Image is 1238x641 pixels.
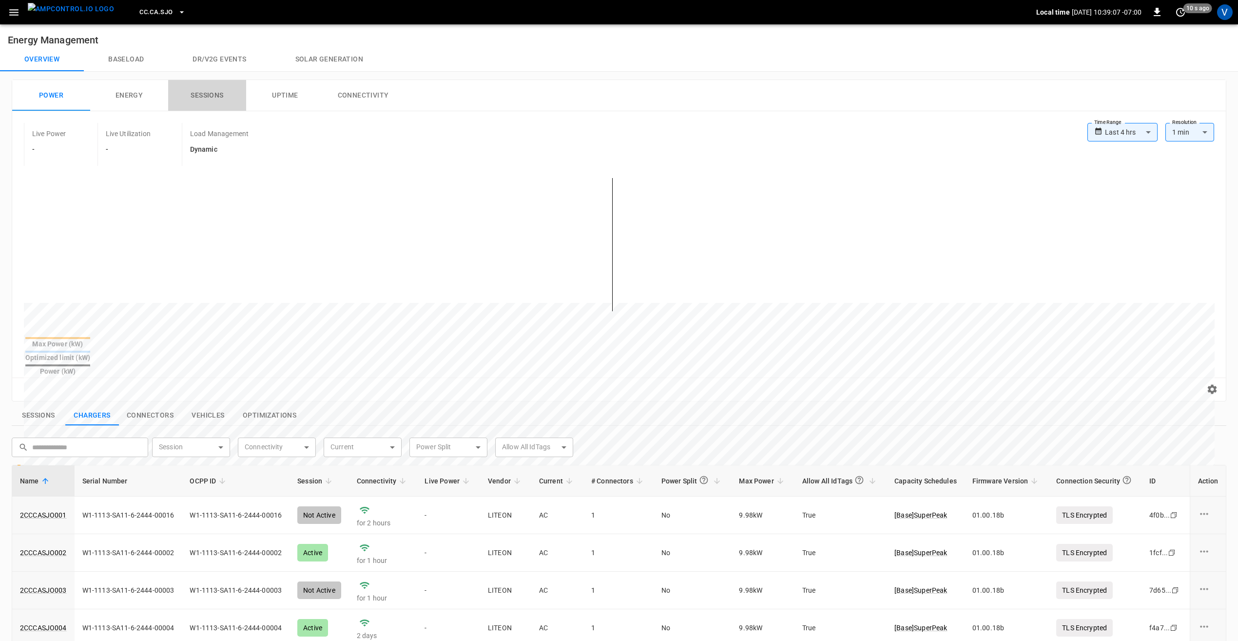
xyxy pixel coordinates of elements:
label: Resolution [1172,119,1197,126]
a: [Base]SuperPeak [894,623,957,633]
p: [DATE] 10:39:07 -07:00 [1072,7,1141,17]
button: CC.CA.SJO [135,3,189,22]
span: Max Power [739,475,786,487]
p: TLS Encrypted [1056,619,1113,637]
button: show latest connectors [119,405,181,426]
span: Connectivity [357,475,409,487]
div: f4a7 ... [1149,623,1170,633]
img: ampcontrol.io logo [28,3,114,15]
span: Vendor [488,475,523,487]
div: Active [297,619,328,637]
p: Load Management [190,129,249,139]
button: show latest charge points [65,405,119,426]
span: Session [297,475,335,487]
a: 2CCCASJO002 [20,548,67,558]
h6: Dynamic [190,144,249,155]
button: Dr/V2G events [168,48,271,71]
th: Serial Number [75,465,182,497]
p: 2 days [357,631,409,641]
span: Allow All IdTags [802,471,879,490]
div: charge point options [1198,508,1218,522]
span: CC.CA.SJO [139,7,173,18]
th: Capacity Schedules [887,465,965,497]
th: ID [1141,465,1192,497]
h6: - [32,144,66,155]
button: Solar generation [271,48,387,71]
div: copy [1169,622,1179,633]
p: Live Power [32,129,66,139]
button: Power [12,80,90,111]
span: # Connectors [591,475,646,487]
button: Sessions [168,80,246,111]
div: Last 4 hrs [1105,123,1158,141]
a: 2CCCASJO004 [20,623,67,633]
span: Name [20,475,52,487]
button: Connectivity [324,80,402,111]
span: Firmware Version [972,475,1041,487]
button: Uptime [246,80,324,111]
p: [ Base ] SuperPeak [894,623,957,633]
span: 10 s ago [1183,3,1212,13]
button: show latest vehicles [181,405,235,426]
a: 2CCCASJO003 [20,585,67,595]
button: show latest sessions [12,405,65,426]
div: profile-icon [1217,4,1233,20]
p: Live Utilization [106,129,151,139]
button: Baseload [84,48,168,71]
th: Action [1189,465,1226,497]
a: 2CCCASJO001 [20,510,67,520]
div: 1 min [1165,123,1214,141]
div: charge point options [1198,583,1218,598]
div: charge point options [1198,621,1218,635]
span: Current [539,475,576,487]
p: Local time [1036,7,1070,17]
div: Connection Security [1056,471,1134,490]
button: Energy [90,80,168,111]
button: set refresh interval [1173,4,1188,20]
h6: - [106,144,151,155]
span: Power Split [661,471,724,490]
label: Time Range [1094,119,1122,126]
span: OCPP ID [190,475,229,487]
span: Live Power [425,475,472,487]
div: charge point options [1198,545,1218,560]
button: show latest optimizations [235,405,304,426]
